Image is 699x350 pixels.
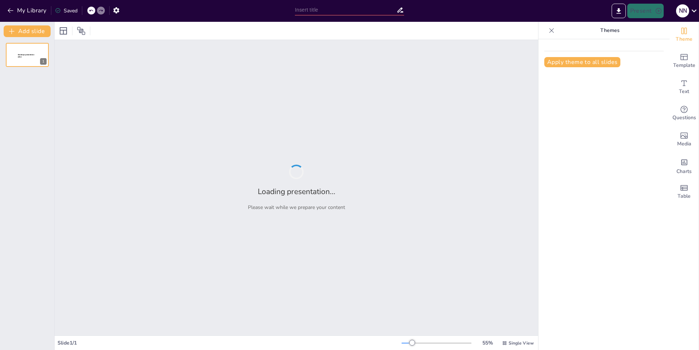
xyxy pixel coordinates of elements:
[295,5,396,15] input: Insert title
[673,61,695,69] span: Template
[676,4,689,17] div: N N
[670,48,699,74] div: Add ready made slides
[58,339,402,346] div: Slide 1 / 1
[509,340,534,346] span: Single View
[479,339,496,346] div: 55 %
[670,74,699,100] div: Add text boxes
[677,140,691,148] span: Media
[40,58,47,65] div: 1
[544,57,620,67] button: Apply theme to all slides
[6,43,49,67] div: 1
[258,186,335,197] h2: Loading presentation...
[58,25,69,37] div: Layout
[670,22,699,48] div: Change the overall theme
[670,179,699,205] div: Add a table
[678,192,691,200] span: Table
[672,114,696,122] span: Questions
[676,168,692,176] span: Charts
[679,88,689,96] span: Text
[55,7,78,14] div: Saved
[18,54,34,58] span: Sendsteps presentation editor
[670,126,699,153] div: Add images, graphics, shapes or video
[670,100,699,126] div: Get real-time input from your audience
[557,22,662,39] p: Themes
[612,4,626,18] button: Export to PowerPoint
[77,27,86,35] span: Position
[676,35,692,43] span: Theme
[4,25,51,37] button: Add slide
[670,153,699,179] div: Add charts and graphs
[5,5,50,16] button: My Library
[627,4,664,18] button: Present
[676,4,689,18] button: N N
[248,204,345,211] p: Please wait while we prepare your content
